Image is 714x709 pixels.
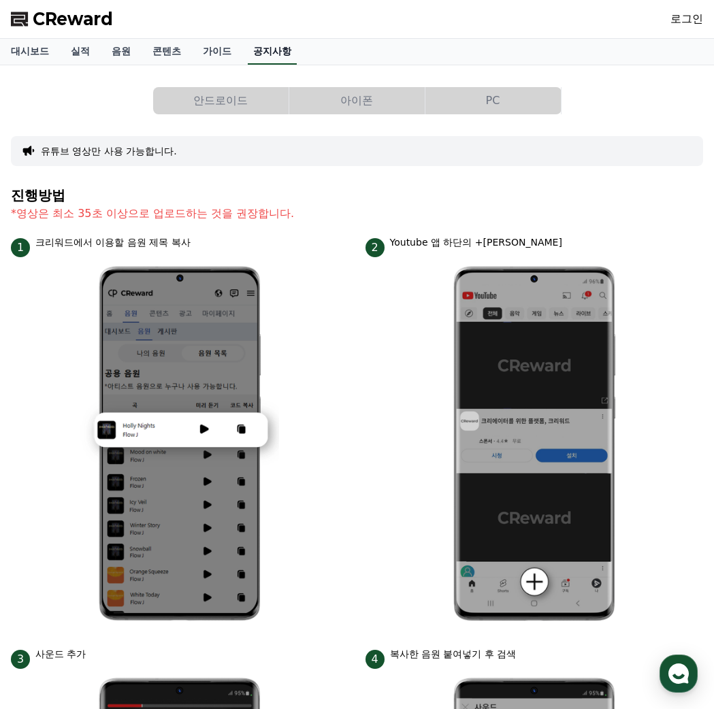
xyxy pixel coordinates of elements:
[142,39,192,65] a: 콘텐츠
[11,188,703,203] h4: 진행방법
[35,235,191,250] p: 크리워드에서 이용할 음원 제목 복사
[670,11,703,27] a: 로그인
[11,650,30,669] span: 3
[33,8,113,30] span: CReward
[80,257,279,631] img: 1.png
[390,647,517,661] p: 복사한 음원 붙여넣기 후 검색
[248,39,297,65] a: 공지사항
[11,238,30,257] span: 1
[4,431,90,465] a: 홈
[289,87,425,114] button: 아이폰
[289,87,425,114] a: 아이폰
[125,452,141,463] span: 대화
[366,238,385,257] span: 2
[11,205,703,222] p: *영상은 최소 35초 이상으로 업로드하는 것을 권장합니다.
[435,257,634,631] img: 2.png
[192,39,242,65] a: 가이드
[176,431,261,465] a: 설정
[390,235,562,250] p: Youtube 앱 하단의 +[PERSON_NAME]
[153,87,289,114] button: 안드로이드
[101,39,142,65] a: 음원
[11,8,113,30] a: CReward
[90,431,176,465] a: 대화
[425,87,562,114] a: PC
[35,647,86,661] p: 사운드 추가
[425,87,561,114] button: PC
[60,39,101,65] a: 실적
[41,144,177,158] button: 유튜브 영상만 사용 가능합니다.
[210,452,227,463] span: 설정
[366,650,385,669] span: 4
[43,452,51,463] span: 홈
